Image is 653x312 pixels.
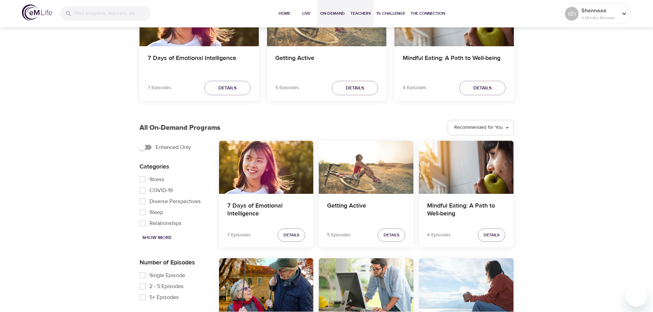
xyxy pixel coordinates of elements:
span: Sleep [149,208,163,216]
h4: Mindful Eating: A Path to Well-being [403,54,506,71]
button: Details [278,228,305,242]
span: Details [346,84,364,92]
button: Ten Short Everyday Mindfulness Practices [319,258,413,311]
span: Teachers [350,10,371,17]
span: Details [283,232,299,239]
p: 5 Episodes [275,84,299,91]
img: logo [22,4,52,21]
span: Single Episode [149,271,185,279]
button: Details [332,81,378,96]
button: Details [478,228,505,242]
p: Categories [140,162,208,171]
span: Stress [149,175,165,184]
span: Details [218,84,237,92]
p: 7 Episodes [227,232,251,239]
span: Show More [142,234,172,242]
iframe: Button to launch messaging window [626,285,648,307]
p: 7 Episodes [148,84,171,91]
span: Enhanced Only [156,143,191,151]
span: Relationships [149,219,182,227]
h4: Mindful Eating: A Path to Well-being [427,202,505,219]
p: Number of Episodes [140,258,208,267]
span: 2 - 5 Episodes [149,282,184,290]
div: dh [565,7,579,21]
span: Details [384,232,399,239]
span: Diverse Perspectives [149,197,201,205]
p: Shannaaa [581,7,618,15]
span: 5+ Episodes [149,293,179,301]
p: All On-Demand Programs [140,123,220,133]
button: 7 Days of Emotional Intelligence [219,141,314,194]
button: Details [204,81,251,96]
h4: Getting Active [327,202,405,219]
button: Details [378,228,405,242]
button: Bringing Mindfulness and Compassion to Loss [419,258,513,311]
button: Details [459,81,506,96]
button: Mindful Eating: A Path to Well-being [419,141,513,194]
span: Details [484,232,499,239]
h4: Getting Active [275,54,378,71]
span: Details [473,84,492,92]
p: 4 Episodes [427,232,451,239]
button: Show More [140,232,174,244]
span: COVID-19 [149,186,173,195]
span: 1% Challenge [376,10,405,17]
span: Live [298,10,315,17]
span: On-Demand [320,10,345,17]
button: 7 Days of Aging Gracefully [219,258,314,311]
h4: 7 Days of Emotional Intelligence [227,202,305,219]
button: Getting Active [319,141,413,194]
span: Home [276,10,293,17]
input: Find programs, teachers, etc... [75,6,151,21]
span: The Connection [411,10,445,17]
p: 0 Mindful Minutes [581,15,618,21]
h4: 7 Days of Emotional Intelligence [148,54,251,71]
p: 5 Episodes [327,232,351,239]
p: 4 Episodes [403,84,426,91]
